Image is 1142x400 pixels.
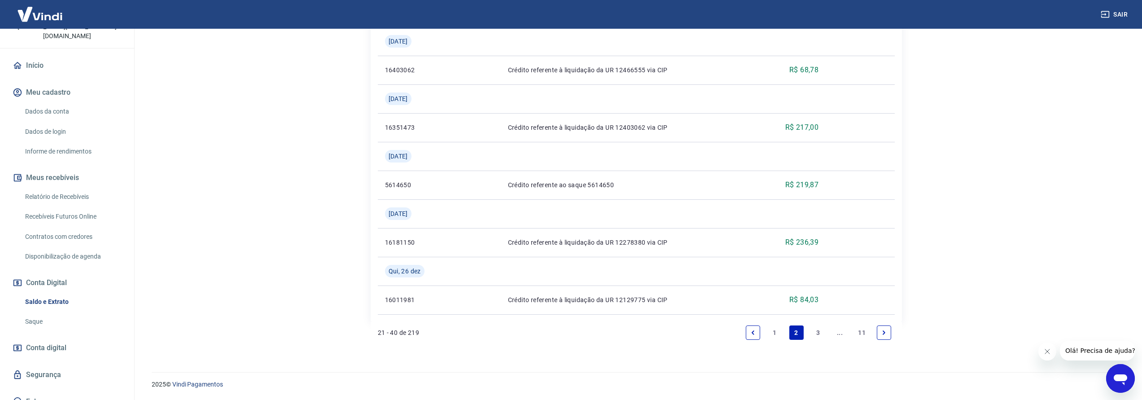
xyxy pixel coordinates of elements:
[172,381,223,388] a: Vindi Pagamentos
[385,238,438,247] p: 16181150
[11,338,123,358] a: Conta digital
[833,325,847,340] a: Jump forward
[385,295,438,304] p: 16011981
[508,123,752,132] p: Crédito referente à liquidação da UR 12403062 via CIP
[11,83,123,102] button: Meu cadastro
[11,365,123,385] a: Segurança
[1106,364,1135,393] iframe: Botão para abrir a janela de mensagens
[7,22,127,41] p: [PERSON_NAME][EMAIL_ADDRESS][DOMAIN_NAME]
[385,66,438,75] p: 16403062
[11,168,123,188] button: Meus recebíveis
[742,322,895,343] ul: Pagination
[22,142,123,161] a: Informe de rendimentos
[11,56,123,75] a: Início
[508,66,752,75] p: Crédito referente à liquidação da UR 12466555 via CIP
[389,94,408,103] span: [DATE]
[746,325,760,340] a: Previous page
[5,6,75,13] span: Olá! Precisa de ajuda?
[854,325,869,340] a: Page 11
[1099,6,1131,23] button: Sair
[389,37,408,46] span: [DATE]
[789,295,818,305] p: R$ 84,03
[389,152,408,161] span: [DATE]
[22,247,123,266] a: Disponibilização de agenda
[1060,341,1135,360] iframe: Mensagem da empresa
[22,207,123,226] a: Recebíveis Futuros Online
[785,180,819,190] p: R$ 219,87
[26,342,66,354] span: Conta digital
[785,122,819,133] p: R$ 217,00
[152,380,1120,389] p: 2025 ©
[22,293,123,311] a: Saldo e Extrato
[789,65,818,75] p: R$ 68,78
[389,267,421,276] span: Qui, 26 dez
[22,102,123,121] a: Dados da conta
[389,209,408,218] span: [DATE]
[385,123,438,132] p: 16351473
[811,325,825,340] a: Page 3
[385,180,438,189] p: 5614650
[11,273,123,293] button: Conta Digital
[789,325,804,340] a: Page 2 is your current page
[508,295,752,304] p: Crédito referente à liquidação da UR 12129775 via CIP
[22,123,123,141] a: Dados de login
[877,325,891,340] a: Next page
[11,0,69,28] img: Vindi
[1038,343,1056,360] iframe: Fechar mensagem
[508,238,752,247] p: Crédito referente à liquidação da UR 12278380 via CIP
[785,237,819,248] p: R$ 236,39
[22,312,123,331] a: Saque
[22,188,123,206] a: Relatório de Recebíveis
[508,180,752,189] p: Crédito referente ao saque 5614650
[767,325,782,340] a: Page 1
[22,228,123,246] a: Contratos com credores
[378,328,420,337] p: 21 - 40 de 219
